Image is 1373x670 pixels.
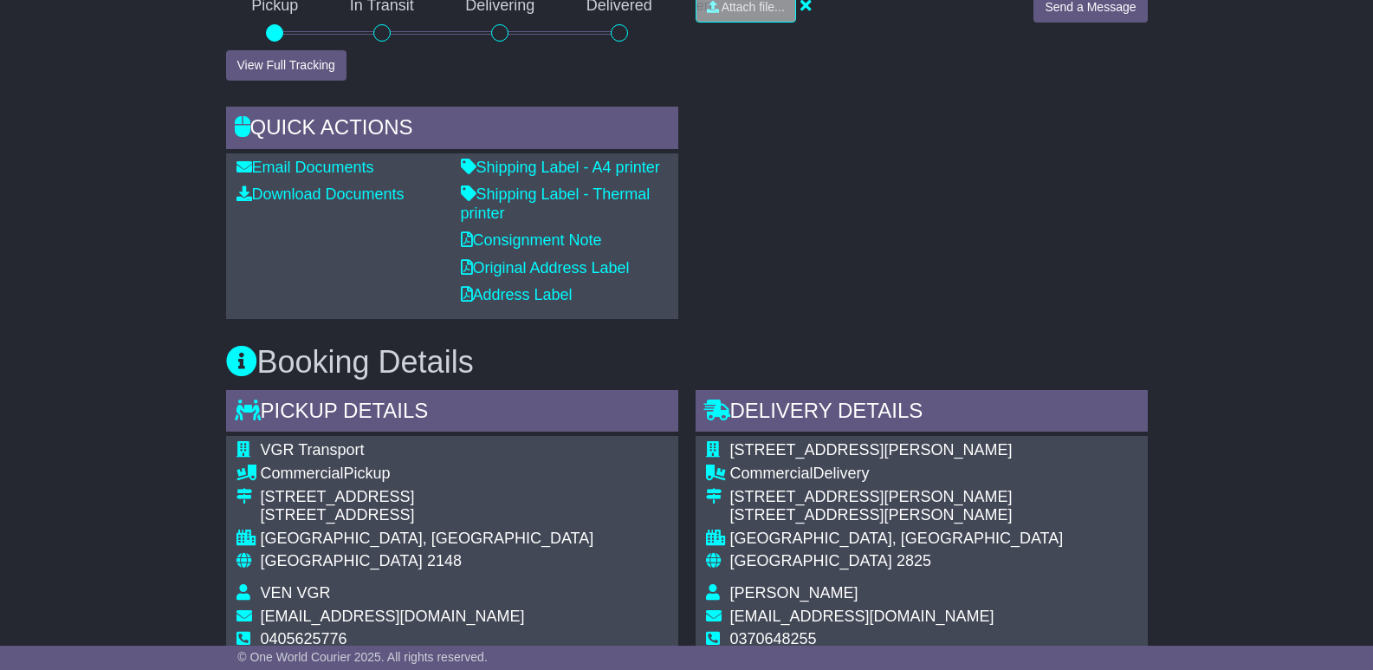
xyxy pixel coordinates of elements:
a: Address Label [461,286,573,303]
a: Email Documents [236,159,374,176]
span: © One World Courier 2025. All rights reserved. [237,650,488,664]
span: VGR Transport [261,441,365,459]
div: Pickup Details [226,390,678,437]
button: View Full Tracking [226,50,346,81]
a: Original Address Label [461,259,630,276]
span: [GEOGRAPHIC_DATA] [730,552,892,569]
div: Pickup [261,465,594,484]
a: Shipping Label - Thermal printer [461,185,651,222]
div: [STREET_ADDRESS] [261,488,594,507]
span: 2148 [427,552,462,569]
div: [GEOGRAPHIC_DATA], [GEOGRAPHIC_DATA] [261,530,594,549]
span: [EMAIL_ADDRESS][DOMAIN_NAME] [261,608,525,625]
span: 0370648255 [730,630,817,647]
div: Delivery Details [696,390,1148,437]
span: [EMAIL_ADDRESS][DOMAIN_NAME] [730,608,994,625]
a: Download Documents [236,185,405,203]
span: Commercial [261,465,344,482]
div: [STREET_ADDRESS][PERSON_NAME] [730,488,1137,507]
span: [STREET_ADDRESS][PERSON_NAME] [730,441,1013,459]
div: [GEOGRAPHIC_DATA], [GEOGRAPHIC_DATA] [730,530,1137,549]
div: [STREET_ADDRESS][PERSON_NAME] [730,506,1137,525]
a: Consignment Note [461,231,602,249]
a: Shipping Label - A4 printer [461,159,660,176]
h3: Booking Details [226,345,1148,380]
span: [PERSON_NAME] [730,584,858,602]
span: VEN VGR [261,584,331,602]
div: Delivery [730,465,1137,484]
span: 0405625776 [261,630,347,647]
span: 2825 [897,552,931,569]
span: [GEOGRAPHIC_DATA] [261,552,423,569]
div: Quick Actions [226,107,678,153]
span: Commercial [730,465,813,482]
div: [STREET_ADDRESS] [261,506,594,525]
